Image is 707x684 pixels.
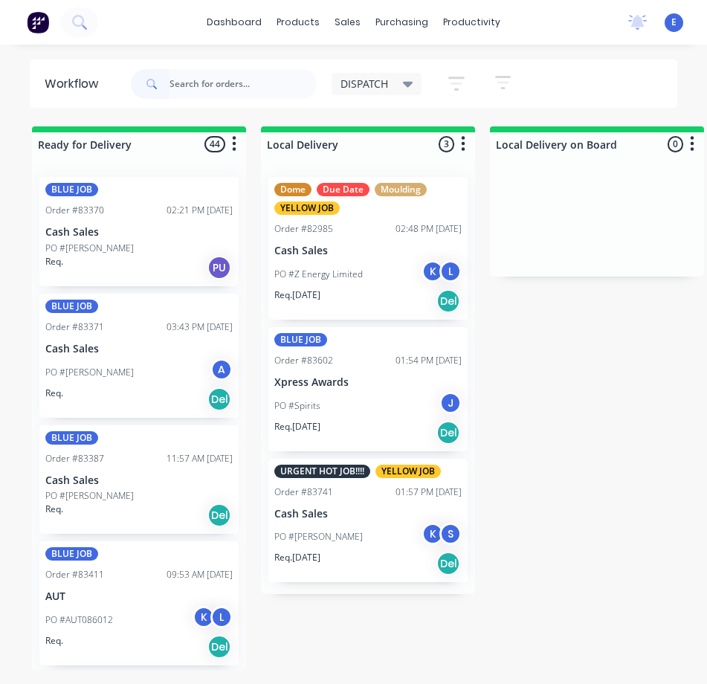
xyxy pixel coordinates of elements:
div: 01:54 PM [DATE] [396,354,462,367]
div: BLUE JOB [45,183,98,196]
div: Dome [274,183,311,196]
div: Del [207,503,231,527]
div: Order #83370 [45,204,104,217]
div: 11:57 AM [DATE] [167,452,233,465]
div: Order #83371 [45,320,104,334]
div: 03:43 PM [DATE] [167,320,233,334]
input: Search for orders... [170,69,317,99]
div: Due Date [317,183,369,196]
div: productivity [436,11,508,33]
div: BLUE JOBOrder #8338711:57 AM [DATE]Cash SalesPO #[PERSON_NAME]Req.Del [39,425,239,535]
p: AUT [45,590,233,603]
p: Cash Sales [274,508,462,520]
div: BLUE JOB [45,547,98,561]
div: L [210,606,233,628]
div: 02:21 PM [DATE] [167,204,233,217]
div: L [439,260,462,283]
p: Cash Sales [274,245,462,257]
div: Del [207,387,231,411]
div: Order #83741 [274,485,333,499]
p: PO #Spirits [274,399,320,413]
div: BLUE JOB [274,333,327,346]
div: BLUE JOBOrder #8337103:43 PM [DATE]Cash SalesPO #[PERSON_NAME]AReq.Del [39,294,239,418]
div: K [422,260,444,283]
p: Req. [DATE] [274,551,320,564]
div: K [193,606,215,628]
div: Order #82985 [274,222,333,236]
p: PO #AUT086012 [45,613,113,627]
div: Workflow [45,75,106,93]
p: Req. [DATE] [274,288,320,302]
div: Del [436,289,460,313]
div: Moulding [375,183,427,196]
div: products [269,11,327,33]
div: K [422,523,444,545]
div: 02:48 PM [DATE] [396,222,462,236]
div: Order #83602 [274,354,333,367]
div: 09:53 AM [DATE] [167,568,233,581]
div: YELLOW JOB [274,201,340,215]
p: PO #[PERSON_NAME] [45,489,134,503]
a: dashboard [199,11,269,33]
p: Xpress Awards [274,376,462,389]
div: URGENT HOT JOB!!!! [274,465,370,478]
div: BLUE JOB [45,431,98,445]
span: DISPATCH [340,76,388,91]
div: BLUE JOB [45,300,98,313]
p: Cash Sales [45,343,233,355]
div: Order #83411 [45,568,104,581]
div: Del [436,552,460,575]
p: PO #Z Energy Limited [274,268,363,281]
div: purchasing [368,11,436,33]
div: YELLOW JOB [375,465,441,478]
p: Req. [45,634,63,648]
div: PU [207,256,231,280]
div: DomeDue DateMouldingYELLOW JOBOrder #8298502:48 PM [DATE]Cash SalesPO #Z Energy LimitedKLReq.[DAT... [268,177,468,320]
p: Req. [45,387,63,400]
div: URGENT HOT JOB!!!!YELLOW JOBOrder #8374101:57 PM [DATE]Cash SalesPO #[PERSON_NAME]KSReq.[DATE]Del [268,459,468,583]
div: BLUE JOBOrder #8360201:54 PM [DATE]Xpress AwardsPO #SpiritsJReq.[DATE]Del [268,327,468,451]
div: Del [207,635,231,659]
p: Req. [45,255,63,268]
div: sales [327,11,368,33]
img: Factory [27,11,49,33]
p: Cash Sales [45,226,233,239]
div: S [439,523,462,545]
p: PO #[PERSON_NAME] [274,530,363,543]
p: Req. [45,503,63,516]
div: Del [436,421,460,445]
div: A [210,358,233,381]
p: PO #[PERSON_NAME] [45,242,134,255]
div: BLUE JOBOrder #8337002:21 PM [DATE]Cash SalesPO #[PERSON_NAME]Req.PU [39,177,239,286]
div: J [439,392,462,414]
div: Order #83387 [45,452,104,465]
div: 01:57 PM [DATE] [396,485,462,499]
span: E [671,16,677,29]
div: BLUE JOBOrder #8341109:53 AM [DATE]AUTPO #AUT086012KLReq.Del [39,541,239,665]
p: PO #[PERSON_NAME] [45,366,134,379]
p: Req. [DATE] [274,420,320,433]
p: Cash Sales [45,474,233,487]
